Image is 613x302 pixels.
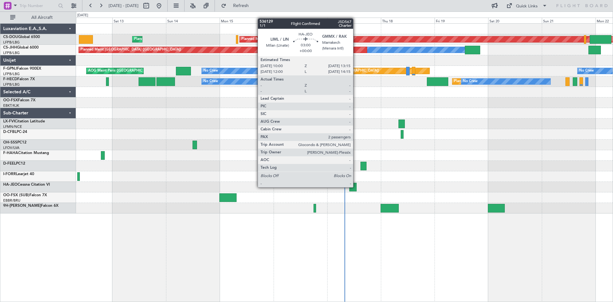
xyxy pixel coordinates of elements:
div: AOG Maint Paris ([GEOGRAPHIC_DATA]) [312,66,379,76]
span: D-FEEL [3,162,16,166]
span: OH-SSS [3,141,17,144]
a: HA-JEOCessna Citation VI [3,183,50,187]
a: D-FEELPC12 [3,162,25,166]
span: CS-DOU [3,35,18,39]
span: Refresh [228,4,254,8]
span: F-GPNJ [3,67,17,71]
div: Thu 18 [381,18,435,23]
span: LX-FVI [3,120,15,123]
span: All Aircraft [17,15,67,20]
span: F-HECD [3,77,17,81]
span: 9H-[PERSON_NAME] [3,204,41,208]
a: LX-FVICitation Latitude [3,120,45,123]
div: [DATE] [77,13,88,18]
a: LFOV/LVA [3,145,19,150]
a: OO-FSXFalcon 7X [3,98,35,102]
div: Sun 21 [542,18,595,23]
div: No Crew [203,77,218,86]
div: Fri 19 [435,18,488,23]
div: Fri 12 [59,18,112,23]
a: 9H-[PERSON_NAME]Falcon 6X [3,204,58,208]
div: Planned Maint [GEOGRAPHIC_DATA] ([GEOGRAPHIC_DATA]) [134,35,235,44]
span: HA-JEO [3,183,18,187]
a: CS-JHHGlobal 6000 [3,46,39,50]
div: Tue 16 [274,18,327,23]
div: Sat 13 [112,18,166,23]
a: LFPB/LBG [3,40,20,45]
a: OH-SSSPC12 [3,141,26,144]
div: No Crew [203,66,218,76]
span: CS-JHH [3,46,17,50]
button: Refresh [218,1,256,11]
div: Planned Maint [GEOGRAPHIC_DATA] ([GEOGRAPHIC_DATA]) [80,45,181,55]
button: All Aircraft [7,12,69,23]
span: I-FORR [3,172,16,176]
div: AOG Maint Paris ([GEOGRAPHIC_DATA]) [88,66,155,76]
a: OO-FSX (SUB)Falcon 7X [3,193,47,197]
div: No Crew [579,66,594,76]
a: D-CFBLPC-24 [3,130,27,134]
div: Quick Links [516,3,538,10]
a: F-GPNJFalcon 900EX [3,67,41,71]
a: LFPB/LBG [3,50,20,55]
div: Mon 15 [220,18,273,23]
span: D-CFBL [3,130,17,134]
a: F-HECDFalcon 7X [3,77,35,81]
a: LFPB/LBG [3,82,20,87]
div: AOG Maint Kortrijk-[GEOGRAPHIC_DATA] [289,98,358,107]
a: EBKT/KJK [3,103,19,108]
span: [DATE] - [DATE] [109,3,139,9]
a: EBBR/BRU [3,198,20,203]
a: CS-DOUGlobal 6500 [3,35,40,39]
div: Planned Maint London ([GEOGRAPHIC_DATA]) [241,35,318,44]
div: No Crew [463,77,478,86]
div: Sun 14 [166,18,220,23]
button: Quick Links [503,1,550,11]
a: I-FORRLearjet 40 [3,172,34,176]
a: F-HAHACitation Mustang [3,151,49,155]
div: Wed 17 [327,18,381,23]
a: LFPB/LBG [3,72,20,76]
input: Trip Number [19,1,56,11]
span: OO-FSX [3,98,18,102]
a: LFMN/NCE [3,124,22,129]
span: OO-FSX (SUB) [3,193,29,197]
div: Sat 20 [488,18,542,23]
span: F-HAHA [3,151,18,155]
div: Planned Maint [GEOGRAPHIC_DATA] ([GEOGRAPHIC_DATA]) [454,77,555,86]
